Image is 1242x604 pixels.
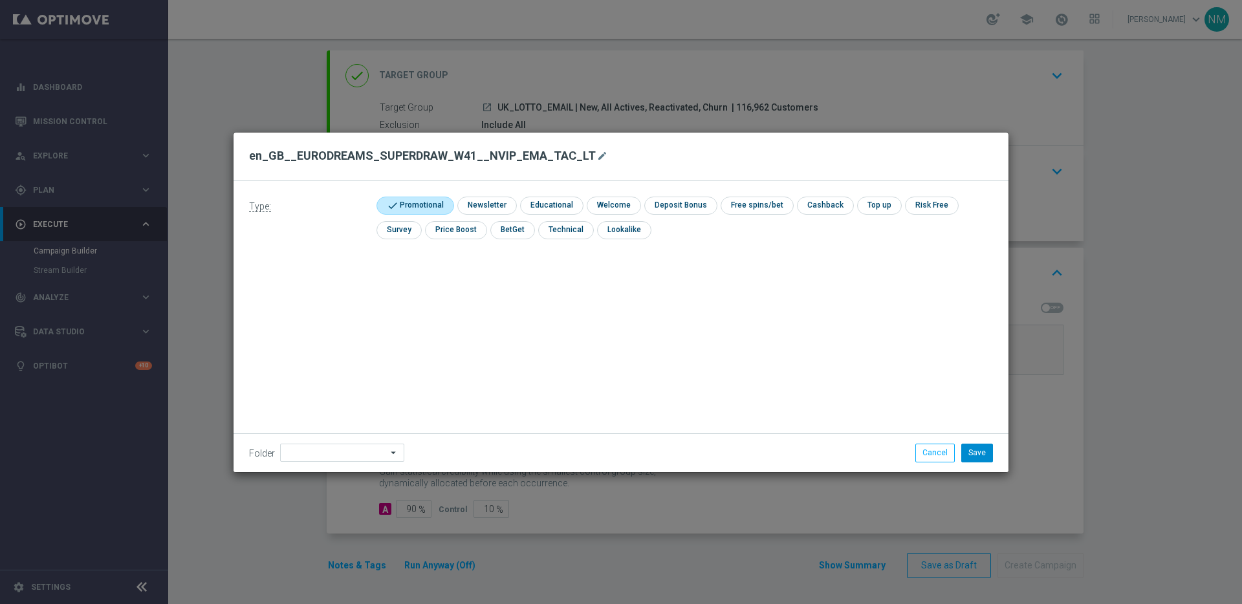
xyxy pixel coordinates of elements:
[596,148,612,164] button: mode_edit
[597,151,607,161] i: mode_edit
[249,201,271,212] span: Type:
[961,444,993,462] button: Save
[249,148,596,164] h2: en_GB__EURODREAMS_SUPERDRAW_W41__NVIP_EMA_TAC_LT
[249,448,275,459] label: Folder
[387,444,400,461] i: arrow_drop_down
[915,444,955,462] button: Cancel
